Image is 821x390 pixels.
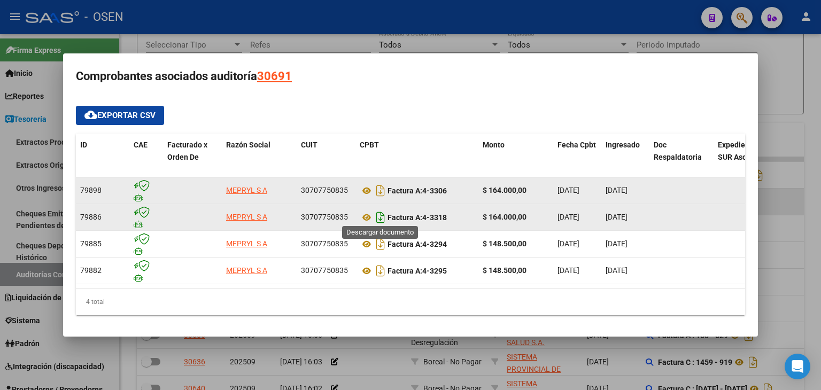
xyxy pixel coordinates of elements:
span: 30707750835 [301,239,348,248]
span: ID [80,141,87,149]
span: Factura A: [388,267,422,275]
span: [DATE] [606,213,628,221]
span: [DATE] [557,239,579,248]
span: Exportar CSV [84,111,156,120]
span: Fecha Cpbt [557,141,596,149]
span: Factura A: [388,186,422,195]
span: [DATE] [557,266,579,275]
datatable-header-cell: Ingresado [601,134,649,181]
datatable-header-cell: Expediente SUR Asociado [714,134,772,181]
span: MEPRYL S A [226,239,267,248]
span: CAE [134,141,148,149]
i: Descargar documento [374,182,388,199]
strong: $ 164.000,00 [483,186,526,194]
strong: 4-3294 [388,240,447,248]
span: Factura A: [388,213,422,222]
span: [DATE] [606,239,628,248]
span: Facturado x Orden De [167,141,207,161]
div: Open Intercom Messenger [785,354,810,379]
datatable-header-cell: CUIT [297,134,355,181]
div: 79898 [80,184,125,197]
strong: 4-3318 [388,213,447,222]
span: Factura A: [388,240,422,248]
span: 30707750835 [301,213,348,221]
i: Descargar documento [374,262,388,279]
span: 30707750835 [301,186,348,194]
span: [DATE] [606,266,628,275]
datatable-header-cell: Fecha Cpbt [553,134,601,181]
span: MEPRYL S A [226,186,267,194]
span: CPBT [360,141,379,149]
span: [DATE] [606,186,628,194]
datatable-header-cell: CAE [129,134,163,181]
datatable-header-cell: Facturado x Orden De [163,134,222,181]
div: 79882 [80,264,125,277]
button: Exportar CSV [76,106,164,125]
i: Descargar documento [374,209,388,226]
span: [DATE] [557,213,579,221]
h3: Comprobantes asociados auditoría [76,66,745,87]
span: Razón Social [226,141,270,149]
div: 79885 [80,238,125,250]
datatable-header-cell: Doc Respaldatoria [649,134,714,181]
datatable-header-cell: ID [76,134,129,181]
mat-icon: cloud_download [84,108,97,121]
strong: 4-3306 [388,186,447,195]
div: 79886 [80,211,125,223]
i: Descargar documento [374,236,388,253]
strong: $ 148.500,00 [483,266,526,275]
div: 4 total [76,288,745,315]
span: CUIT [301,141,317,149]
datatable-header-cell: Razón Social [222,134,297,181]
span: Expediente SUR Asociado [718,141,765,161]
span: 30707750835 [301,266,348,275]
strong: $ 164.000,00 [483,213,526,221]
span: Monto [483,141,505,149]
strong: $ 148.500,00 [483,239,526,248]
span: MEPRYL S A [226,266,267,275]
span: [DATE] [557,186,579,194]
datatable-header-cell: CPBT [355,134,478,181]
span: MEPRYL S A [226,213,267,221]
span: Ingresado [606,141,640,149]
div: 30691 [257,66,292,87]
strong: 4-3295 [388,267,447,275]
span: Doc Respaldatoria [654,141,702,161]
datatable-header-cell: Monto [478,134,553,181]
